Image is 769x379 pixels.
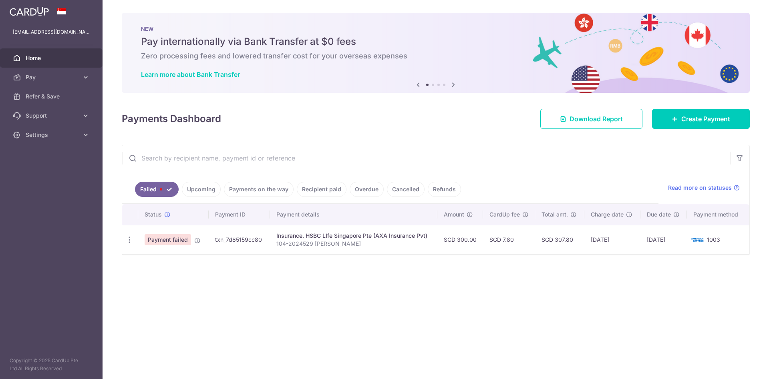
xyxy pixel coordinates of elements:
[483,225,535,254] td: SGD 7.80
[542,211,568,219] span: Total amt.
[428,182,461,197] a: Refunds
[570,114,623,124] span: Download Report
[437,225,483,254] td: SGD 300.00
[26,54,79,62] span: Home
[647,211,671,219] span: Due date
[13,28,90,36] p: [EMAIL_ADDRESS][DOMAIN_NAME]
[689,235,705,245] img: Bank Card
[718,355,761,375] iframe: Opens a widget where you can find more information
[591,211,624,219] span: Charge date
[141,35,731,48] h5: Pay internationally via Bank Transfer at $0 fees
[26,112,79,120] span: Support
[276,232,431,240] div: Insurance. HSBC LIfe Singapore Pte (AXA Insurance Pvt)
[209,225,270,254] td: txn_7d85159cc80
[535,225,584,254] td: SGD 307.80
[26,92,79,100] span: Refer & Save
[640,225,687,254] td: [DATE]
[10,6,49,16] img: CardUp
[668,184,740,192] a: Read more on statuses
[652,109,750,129] a: Create Payment
[122,13,750,93] img: Bank transfer banner
[141,51,731,61] h6: Zero processing fees and lowered transfer cost for your overseas expenses
[145,234,191,245] span: Payment failed
[584,225,640,254] td: [DATE]
[122,145,730,171] input: Search by recipient name, payment id or reference
[444,211,464,219] span: Amount
[687,204,749,225] th: Payment method
[270,204,438,225] th: Payment details
[297,182,346,197] a: Recipient paid
[141,26,731,32] p: NEW
[135,182,179,197] a: Failed
[276,240,431,248] p: 104-2024529 [PERSON_NAME]
[489,211,520,219] span: CardUp fee
[540,109,642,129] a: Download Report
[26,73,79,81] span: Pay
[141,70,240,78] a: Learn more about Bank Transfer
[668,184,732,192] span: Read more on statuses
[145,211,162,219] span: Status
[26,131,79,139] span: Settings
[122,112,221,126] h4: Payments Dashboard
[707,236,720,243] span: 1003
[182,182,221,197] a: Upcoming
[224,182,294,197] a: Payments on the way
[681,114,730,124] span: Create Payment
[387,182,425,197] a: Cancelled
[350,182,384,197] a: Overdue
[209,204,270,225] th: Payment ID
